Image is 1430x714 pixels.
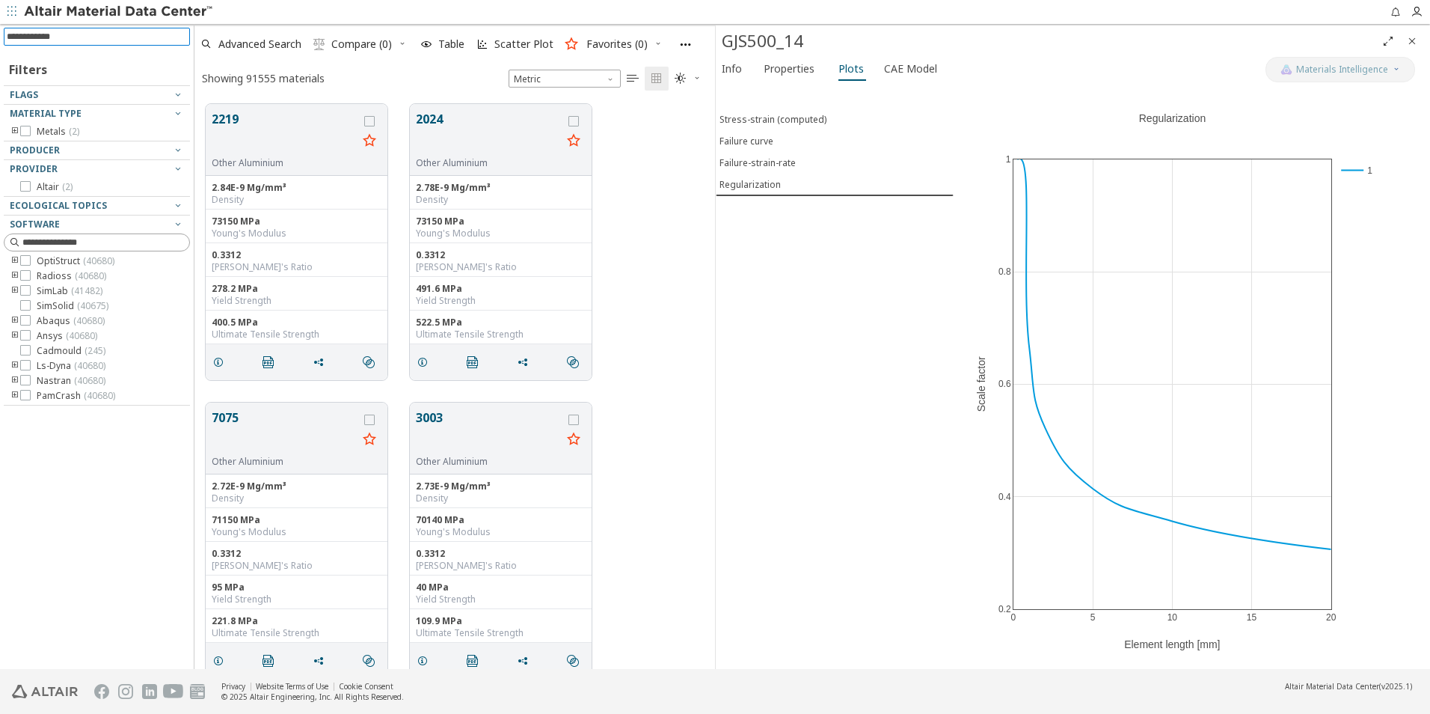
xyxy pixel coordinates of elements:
[4,160,190,178] button: Provider
[416,329,586,341] div: Ultimate Tensile Strength
[1285,681,1379,692] span: Altair Material Data Center
[416,228,586,239] div: Young's Modulus
[24,4,215,19] img: Altair Material Data Center
[416,582,586,594] div: 40 MPa
[438,39,464,49] span: Table
[212,594,381,605] div: Yield Strength
[716,109,954,130] button: Stress-strain (computed)
[416,182,586,194] div: 2.78E-9 Mg/mm³
[37,255,114,267] span: OptiStruct
[212,329,381,341] div: Ultimate Tensile Strength
[10,255,20,267] i: toogle group
[416,594,586,605] div: Yield Strength
[212,194,381,206] div: Density
[73,314,105,327] span: ( 40680 )
[416,548,586,560] div: 0.3312
[212,480,381,492] div: 2.72E-9 Mg/mm³
[416,261,586,273] div: [PERSON_NAME]'s Ratio
[37,285,102,297] span: SimLab
[37,330,97,342] span: Ansys
[1400,29,1424,53] button: Close
[212,182,381,194] div: 2.84E-9 Mg/mm³
[722,57,742,81] span: Info
[10,330,20,342] i: toogle group
[37,375,105,387] span: Nastran
[221,692,404,702] div: © 2025 Altair Engineering, Inc. All Rights Reserved.
[510,646,541,676] button: Share
[416,456,562,468] div: Other Aluminium
[363,655,375,667] i: 
[212,548,381,560] div: 0.3312
[669,67,708,91] button: Theme
[221,681,245,692] a: Privacy
[410,646,441,676] button: Details
[10,107,82,120] span: Material Type
[416,194,586,206] div: Density
[256,347,287,377] button: PDF Download
[4,105,190,123] button: Material Type
[416,480,586,492] div: 2.73E-9 Mg/mm³
[37,390,115,402] span: PamCrash
[212,526,381,538] div: Young's Modulus
[212,409,357,456] button: 7075
[212,492,381,504] div: Density
[416,110,562,157] button: 2024
[202,71,325,85] div: Showing 91555 materials
[37,300,108,312] span: SimSolid
[510,347,541,377] button: Share
[74,359,105,372] span: ( 40680 )
[416,295,586,307] div: Yield Strength
[719,156,796,169] div: Failure-strain-rate
[416,317,586,329] div: 522.5 MPa
[363,356,375,368] i: 
[37,315,105,327] span: Abaqus
[263,356,274,368] i: 
[85,344,105,357] span: ( 245 )
[10,218,60,231] span: Software
[4,49,55,85] div: Filters
[212,456,357,468] div: Other Aluminium
[716,152,954,174] button: Failure-strain-rate
[10,360,20,372] i: toogle group
[212,295,381,307] div: Yield Strength
[212,560,381,572] div: [PERSON_NAME]'s Ratio
[460,347,491,377] button: PDF Download
[12,685,78,698] img: Altair Engineering
[77,299,108,312] span: ( 40675 )
[719,113,826,126] div: Stress-strain (computed)
[416,627,586,639] div: Ultimate Tensile Strength
[339,681,393,692] a: Cookie Consent
[1280,64,1292,76] img: AI Copilot
[1265,57,1415,82] button: AI CopilotMaterials Intelligence
[509,70,621,88] span: Metric
[4,216,190,234] button: Software
[356,347,387,377] button: Similar search
[37,360,105,372] span: Ls-Dyna
[256,646,287,676] button: PDF Download
[764,57,814,81] span: Properties
[256,681,328,692] a: Website Terms of Use
[37,270,106,282] span: Radioss
[560,347,592,377] button: Similar search
[212,261,381,273] div: [PERSON_NAME]'s Ratio
[562,428,586,452] button: Favorite
[212,216,381,228] div: 73150 MPa
[37,181,73,193] span: Altair
[416,560,586,572] div: [PERSON_NAME]'s Ratio
[416,526,586,538] div: Young's Modulus
[460,646,491,676] button: PDF Download
[10,126,20,138] i: toogle group
[10,270,20,282] i: toogle group
[212,249,381,261] div: 0.3312
[884,57,937,81] span: CAE Model
[675,73,687,85] i: 
[313,38,325,50] i: 
[10,199,107,212] span: Ecological Topics
[10,285,20,297] i: toogle group
[83,254,114,267] span: ( 40680 )
[627,73,639,85] i: 
[1296,64,1388,76] span: Materials Intelligence
[1285,681,1412,692] div: (v2025.1)
[467,356,479,368] i: 
[212,317,381,329] div: 400.5 MPa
